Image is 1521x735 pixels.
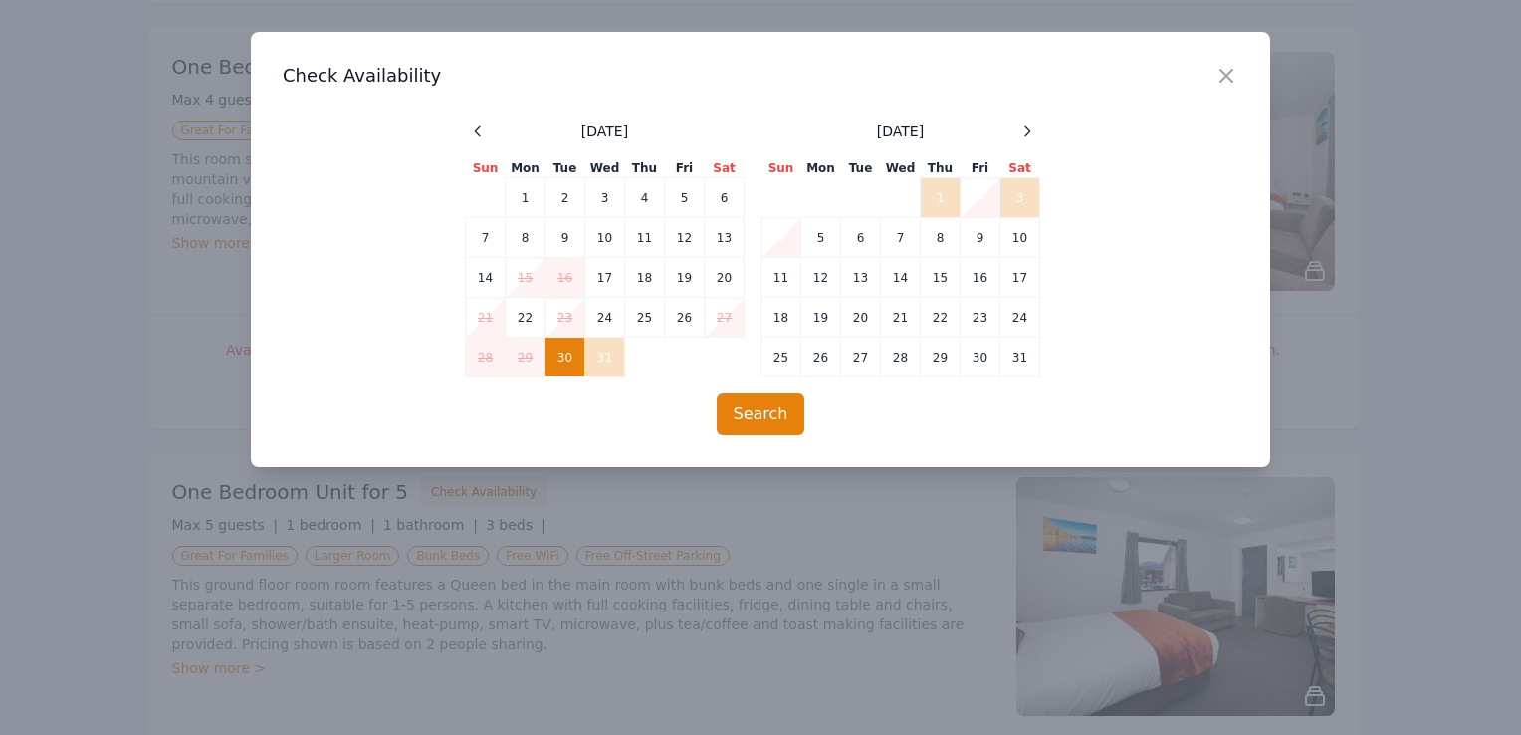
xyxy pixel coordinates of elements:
td: 16 [961,258,1000,298]
td: 18 [761,298,801,338]
td: 31 [585,338,625,377]
td: 23 [545,298,585,338]
td: 15 [921,258,961,298]
td: 24 [585,298,625,338]
td: 30 [545,338,585,377]
td: 2 [961,178,1000,218]
td: 7 [881,218,921,258]
th: Thu [921,159,961,178]
td: 27 [705,298,745,338]
td: 10 [585,218,625,258]
th: Wed [585,159,625,178]
td: 1 [921,178,961,218]
td: 31 [1000,338,1040,377]
td: 9 [961,218,1000,258]
td: 22 [921,298,961,338]
th: Wed [881,159,921,178]
td: 8 [921,218,961,258]
td: 26 [665,298,705,338]
td: 21 [881,298,921,338]
th: Sat [705,159,745,178]
td: 2 [545,178,585,218]
th: Thu [625,159,665,178]
td: 3 [585,178,625,218]
td: 6 [841,218,881,258]
td: 23 [961,298,1000,338]
td: 7 [466,218,506,258]
td: 14 [881,258,921,298]
td: 8 [506,218,545,258]
td: 13 [705,218,745,258]
td: 15 [506,258,545,298]
td: 21 [466,298,506,338]
td: 29 [506,338,545,377]
td: 12 [801,258,841,298]
td: 30 [961,338,1000,377]
h3: Check Availability [283,64,1238,88]
th: Tue [545,159,585,178]
td: 6 [705,178,745,218]
td: 20 [841,298,881,338]
th: Tue [841,159,881,178]
td: 11 [625,218,665,258]
th: Sun [466,159,506,178]
td: 4 [761,218,801,258]
td: 17 [1000,258,1040,298]
td: 28 [466,338,506,377]
span: [DATE] [581,122,628,141]
th: Mon [801,159,841,178]
span: [DATE] [877,122,924,141]
td: 3 [1000,178,1040,218]
td: 25 [625,298,665,338]
td: 1 [506,178,545,218]
th: Mon [506,159,545,178]
td: 19 [801,298,841,338]
td: 28 [881,338,921,377]
td: 29 [921,338,961,377]
td: 14 [466,258,506,298]
td: 12 [665,218,705,258]
td: 17 [585,258,625,298]
td: 5 [665,178,705,218]
td: 13 [841,258,881,298]
td: 20 [705,258,745,298]
td: 19 [665,258,705,298]
td: 24 [1000,298,1040,338]
td: 4 [625,178,665,218]
td: 11 [761,258,801,298]
td: 18 [625,258,665,298]
td: 26 [801,338,841,377]
td: 27 [841,338,881,377]
td: 25 [761,338,801,377]
button: Search [717,393,805,435]
td: 22 [506,298,545,338]
th: Sat [1000,159,1040,178]
th: Fri [961,159,1000,178]
td: 9 [545,218,585,258]
th: Sun [761,159,801,178]
td: 16 [545,258,585,298]
td: 10 [1000,218,1040,258]
th: Fri [665,159,705,178]
td: 5 [801,218,841,258]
